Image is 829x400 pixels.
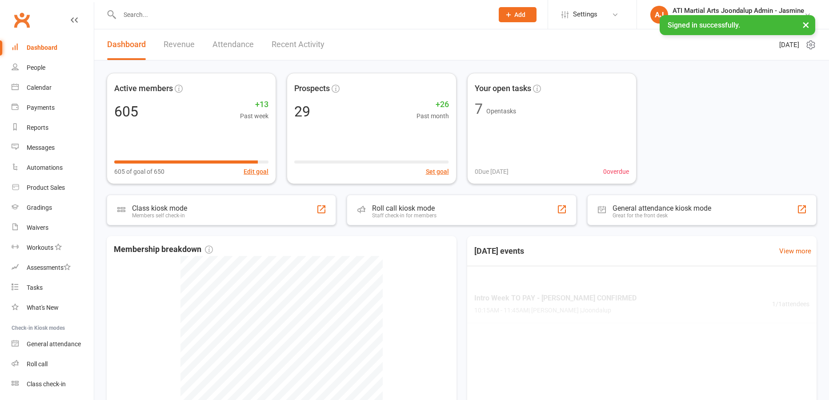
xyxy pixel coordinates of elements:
[499,7,537,22] button: Add
[27,304,59,311] div: What's New
[673,15,804,23] div: ATI Martial Arts Joondalup
[12,98,94,118] a: Payments
[27,44,57,51] div: Dashboard
[27,104,55,111] div: Payments
[12,334,94,354] a: General attendance kiosk mode
[474,306,637,316] span: 10:15AM - 11:45AM | [PERSON_NAME] | Joondalup
[164,29,195,60] a: Revenue
[12,118,94,138] a: Reports
[798,15,814,34] button: ×
[12,374,94,394] a: Class kiosk mode
[114,243,213,256] span: Membership breakdown
[613,212,711,219] div: Great for the front desk
[12,198,94,218] a: Gradings
[372,212,437,219] div: Staff check-in for members
[12,38,94,58] a: Dashboard
[27,204,52,211] div: Gradings
[475,82,531,95] span: Your open tasks
[573,4,597,24] span: Settings
[603,167,629,176] span: 0 overdue
[12,158,94,178] a: Automations
[27,64,45,71] div: People
[772,299,809,309] span: 1 / 1 attendees
[27,144,55,151] div: Messages
[650,6,668,24] div: AJ
[474,292,637,304] span: Intro Week TO PAY - [PERSON_NAME] CONFIRMED
[27,284,43,291] div: Tasks
[114,104,138,119] div: 605
[11,9,33,31] a: Clubworx
[467,243,531,259] h3: [DATE] events
[12,354,94,374] a: Roll call
[779,40,799,50] span: [DATE]
[272,29,324,60] a: Recent Activity
[12,138,94,158] a: Messages
[294,104,310,119] div: 29
[514,11,525,18] span: Add
[27,244,53,251] div: Workouts
[27,224,48,231] div: Waivers
[27,124,48,131] div: Reports
[12,218,94,238] a: Waivers
[107,29,146,60] a: Dashboard
[244,167,268,176] button: Edit goal
[114,82,173,95] span: Active members
[27,360,48,368] div: Roll call
[27,264,71,271] div: Assessments
[426,167,449,176] button: Set goal
[779,246,811,256] a: View more
[668,21,740,29] span: Signed in successfully.
[27,164,63,171] div: Automations
[27,184,65,191] div: Product Sales
[417,111,449,121] span: Past month
[294,82,330,95] span: Prospects
[673,7,804,15] div: ATI Martial Arts Joondalup Admin - Jasmine
[12,58,94,78] a: People
[417,98,449,111] span: +26
[12,298,94,318] a: What's New
[240,111,268,121] span: Past week
[114,167,164,176] span: 605 of goal of 650
[12,258,94,278] a: Assessments
[12,78,94,98] a: Calendar
[27,340,81,348] div: General attendance
[12,178,94,198] a: Product Sales
[212,29,254,60] a: Attendance
[240,98,268,111] span: +13
[27,84,52,91] div: Calendar
[132,204,187,212] div: Class kiosk mode
[475,102,483,116] div: 7
[475,167,509,176] span: 0 Due [DATE]
[372,204,437,212] div: Roll call kiosk mode
[132,212,187,219] div: Members self check-in
[486,108,516,115] span: Open tasks
[12,238,94,258] a: Workouts
[27,380,66,388] div: Class check-in
[117,8,487,21] input: Search...
[613,204,711,212] div: General attendance kiosk mode
[12,278,94,298] a: Tasks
